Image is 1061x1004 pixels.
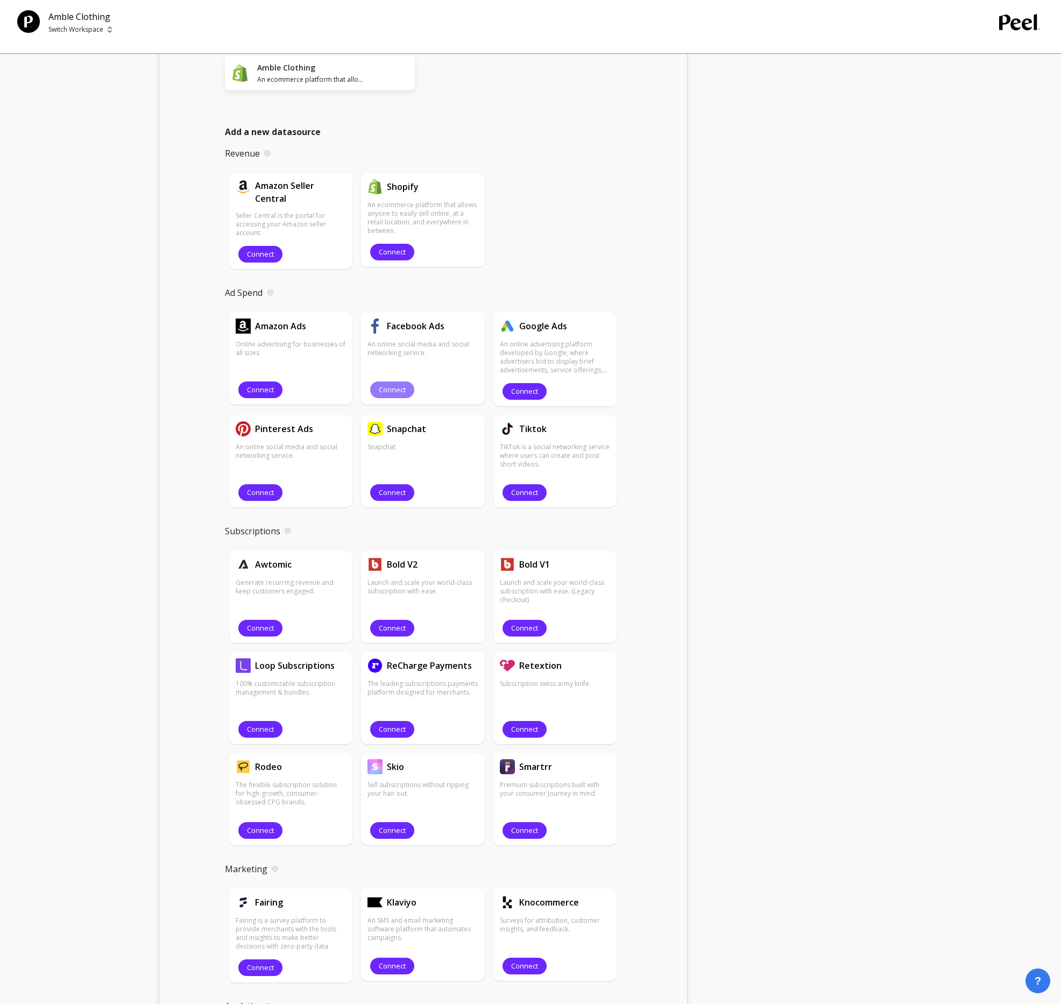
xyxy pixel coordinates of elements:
h1: Retextion [519,659,562,672]
h1: Google Ads [519,320,567,333]
button: Connect [370,822,414,839]
span: Connect [247,249,274,259]
button: Connect [370,620,414,637]
h1: Tiktok [519,422,547,435]
span: Add a new datasource [225,125,321,138]
img: api.smartrr.svg [500,759,515,774]
h1: Smartrr [519,760,552,773]
p: Seller Central is the portal for accessing your Amazon seller account. [236,211,346,237]
p: An SMS and email marketing software platform that automates campaigns. [367,916,478,942]
span: Connect [247,385,274,395]
h1: Amble Clothing [257,62,364,73]
p: 100% customizable subscription management & bundles [236,680,346,697]
img: api.amazonads.svg [236,319,251,334]
button: Connect [503,484,547,501]
h1: Knocommerce [519,896,579,909]
p: Subscriptions [225,525,280,538]
span: Connect [511,961,538,971]
h1: Snapchat [387,422,426,435]
p: The leading subscriptions payments platform designed for merchants. [367,680,478,697]
h1: Bold V2 [387,558,418,571]
img: api.awtomic.svg [236,557,251,572]
img: api.loopsubs.svg [236,658,251,673]
span: Connect [511,386,538,397]
button: Connect [370,721,414,738]
span: Connect [379,724,406,734]
span: Connect [247,963,274,973]
p: Online advertising for businesses of all sizes [236,340,346,357]
p: Amble Clothing [48,10,112,23]
button: Connect [238,381,282,398]
h1: Pinterest Ads [255,422,313,435]
img: api.retextion.svg [500,658,515,673]
h1: Amazon Ads [255,320,306,333]
span: Connect [247,487,274,498]
h1: Amazon Seller Central [255,179,346,205]
img: api.enquirelabs.svg [236,895,251,910]
button: Connect [370,484,414,501]
button: Connect [503,721,547,738]
span: ? [1035,973,1041,988]
p: Generate recurring revenue and keep customers engaged. [236,578,346,596]
span: Connect [379,961,406,971]
h1: Facebook Ads [387,320,444,333]
img: api.skio.svg [367,759,383,774]
button: Connect [370,958,414,974]
button: Connect [503,822,547,839]
p: Surveys for attribution, customer insights, and feedback. [500,916,610,934]
p: Launch and scale your world-class subscription with ease. (Legacy checkout) [500,578,610,604]
button: Connect [503,620,547,637]
h1: ReCharge Payments [387,659,472,672]
img: Team Profile [17,10,40,33]
img: api.snapchat.svg [367,421,383,436]
img: picker [108,25,112,34]
span: Connect [511,623,538,633]
button: ? [1025,968,1050,993]
img: api.klaviyo.svg [367,895,383,910]
h1: Bold V1 [519,558,550,571]
p: Subscription swiss army knife. [500,680,610,688]
p: An online social media and social networking service. [367,340,478,357]
h1: Awtomic [255,558,292,571]
span: Connect [511,487,538,498]
span: Connect [379,385,406,395]
h1: Klaviyo [387,896,416,909]
img: api.boldone.svg [500,557,515,572]
p: Revenue [225,147,260,160]
span: Connect [247,623,274,633]
p: Ad Spend [225,286,263,299]
img: api.pinterest.svg [236,421,251,436]
span: Connect [379,825,406,836]
h1: Fairing [255,896,283,909]
p: An ecommerce platform that allows anyone to easily sell online, at a retail location, and everywh... [367,201,478,235]
span: Connect [379,487,406,498]
h1: Rodeo [255,760,282,773]
p: Snapchat [367,443,478,451]
button: Connect [503,383,547,400]
p: Marketing [225,862,267,875]
img: api.tiktok.svg [500,421,515,436]
p: An online advertising platform developed by Google, where advertisers bid to display brief advert... [500,340,610,374]
img: api.shopify.svg [231,65,249,82]
img: api.rodeo.svg [236,759,251,774]
button: Connect [370,381,414,398]
h1: Loop Subscriptions [255,659,335,672]
button: Connect [238,721,282,738]
p: Fairing is a survey platform to provide merchants with the tools and insights to make better deci... [236,916,346,951]
button: Connect [238,822,282,839]
button: Connect [238,959,282,976]
img: api.amazon.svg [236,179,251,194]
p: Launch and scale your world-class subscription with ease. [367,578,478,596]
button: Connect [238,246,282,263]
button: Connect [238,484,282,501]
p: An online social media and social networking service. [236,443,346,460]
button: Connect [503,958,547,974]
p: The flexible subscription solution for high-growth, consumer-obsessed CPG brands. [236,781,346,807]
span: An ecommerce platform that allows anyone to easily sell online, at a retail location, and everywh... [257,75,364,84]
img: api.fb.svg [367,319,383,334]
p: Premium subscriptions built with your consumer journey in mind. [500,781,610,798]
p: Switch Workspace [48,25,103,34]
img: api.recharge.svg [367,658,383,673]
span: Connect [511,825,538,836]
img: api.shopify.svg [367,179,383,194]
